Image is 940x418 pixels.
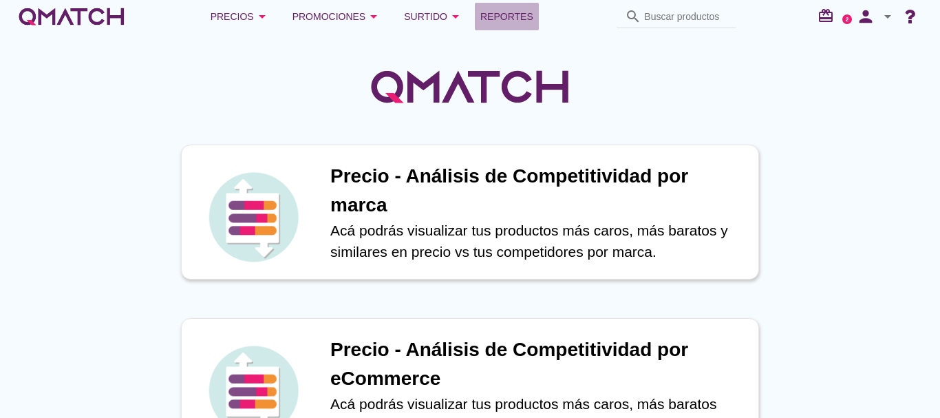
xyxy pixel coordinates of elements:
[330,162,745,220] h1: Precio - Análisis de Competitividad por marca
[644,6,728,28] input: Buscar productos
[330,335,745,393] h1: Precio - Análisis de Competitividad por eCommerce
[393,3,475,30] button: Surtido
[447,8,464,25] i: arrow_drop_down
[365,8,382,25] i: arrow_drop_down
[162,145,778,280] a: iconPrecio - Análisis de Competitividad por marcaAcá podrás visualizar tus productos más caros, m...
[254,8,270,25] i: arrow_drop_down
[879,8,896,25] i: arrow_drop_down
[475,3,539,30] a: Reportes
[818,8,840,24] i: redeem
[200,3,281,30] button: Precios
[842,14,852,24] a: 2
[330,220,745,263] p: Acá podrás visualizar tus productos más caros, más baratos y similares en precio vs tus competido...
[852,7,879,26] i: person
[480,8,533,25] span: Reportes
[292,8,383,25] div: Promociones
[205,169,301,265] img: icon
[211,8,270,25] div: Precios
[17,3,127,30] a: white-qmatch-logo
[367,52,573,121] img: QMatchLogo
[846,16,849,22] text: 2
[625,8,641,25] i: search
[281,3,394,30] button: Promociones
[404,8,464,25] div: Surtido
